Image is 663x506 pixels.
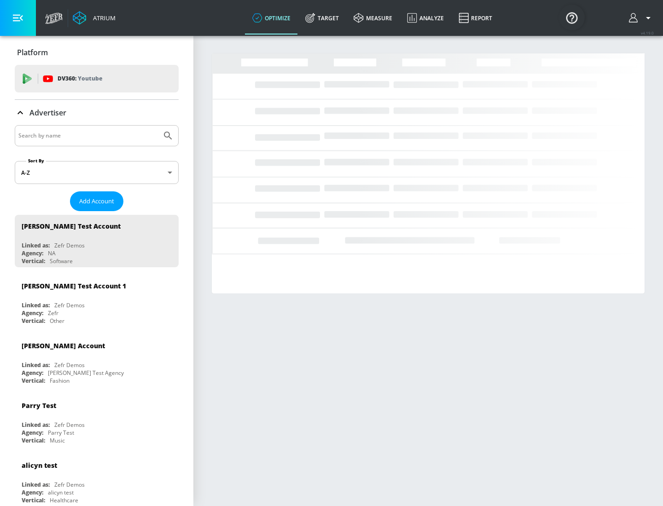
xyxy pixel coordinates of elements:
a: optimize [245,1,298,34]
div: Linked as: [22,481,50,489]
p: Advertiser [29,108,66,118]
div: Agency: [22,249,43,257]
div: Zefr [48,309,58,317]
div: Agency: [22,369,43,377]
a: Atrium [73,11,116,25]
div: Fashion [50,377,70,385]
div: DV360: Youtube [15,65,179,92]
div: Platform [15,40,179,65]
a: Report [451,1,500,34]
div: alicyn test [22,461,57,470]
span: v 4.19.0 [641,30,654,35]
div: Zefr Demos [54,361,85,369]
div: Music [50,437,65,444]
div: Vertical: [22,496,45,504]
div: Linked as: [22,301,50,309]
div: Linked as: [22,361,50,369]
div: Atrium [89,14,116,22]
div: Zefr Demos [54,481,85,489]
div: Vertical: [22,317,45,325]
input: Search by name [18,130,158,142]
div: Linked as: [22,421,50,429]
a: Target [298,1,346,34]
button: Add Account [70,191,123,211]
div: [PERSON_NAME] Test AccountLinked as:Zefr DemosAgency:NAVertical:Software [15,215,179,267]
div: [PERSON_NAME] Account [22,341,105,350]
a: Analyze [400,1,451,34]
div: Advertiser [15,100,179,126]
div: Software [50,257,73,265]
button: Open Resource Center [559,5,585,30]
div: [PERSON_NAME] Test Account 1Linked as:Zefr DemosAgency:ZefrVertical:Other [15,275,179,327]
div: Zefr Demos [54,241,85,249]
label: Sort By [26,158,46,164]
span: Add Account [79,196,114,207]
div: NA [48,249,56,257]
div: [PERSON_NAME] AccountLinked as:Zefr DemosAgency:[PERSON_NAME] Test AgencyVertical:Fashion [15,334,179,387]
div: Linked as: [22,241,50,249]
div: [PERSON_NAME] Test Account 1 [22,282,126,290]
a: measure [346,1,400,34]
div: Zefr Demos [54,421,85,429]
div: Agency: [22,429,43,437]
div: Vertical: [22,437,45,444]
p: Youtube [78,74,102,83]
p: Platform [17,47,48,57]
div: Zefr Demos [54,301,85,309]
div: [PERSON_NAME] Test Agency [48,369,124,377]
p: DV360: [58,74,102,84]
div: Agency: [22,489,43,496]
div: Healthcare [50,496,78,504]
div: [PERSON_NAME] Test Account [22,222,121,230]
div: Vertical: [22,377,45,385]
div: alicyn test [48,489,74,496]
div: A-Z [15,161,179,184]
div: Parry Test [48,429,74,437]
div: Parry TestLinked as:Zefr DemosAgency:Parry TestVertical:Music [15,394,179,447]
div: Vertical: [22,257,45,265]
div: Agency: [22,309,43,317]
div: Parry Test [22,401,56,410]
div: Other [50,317,64,325]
